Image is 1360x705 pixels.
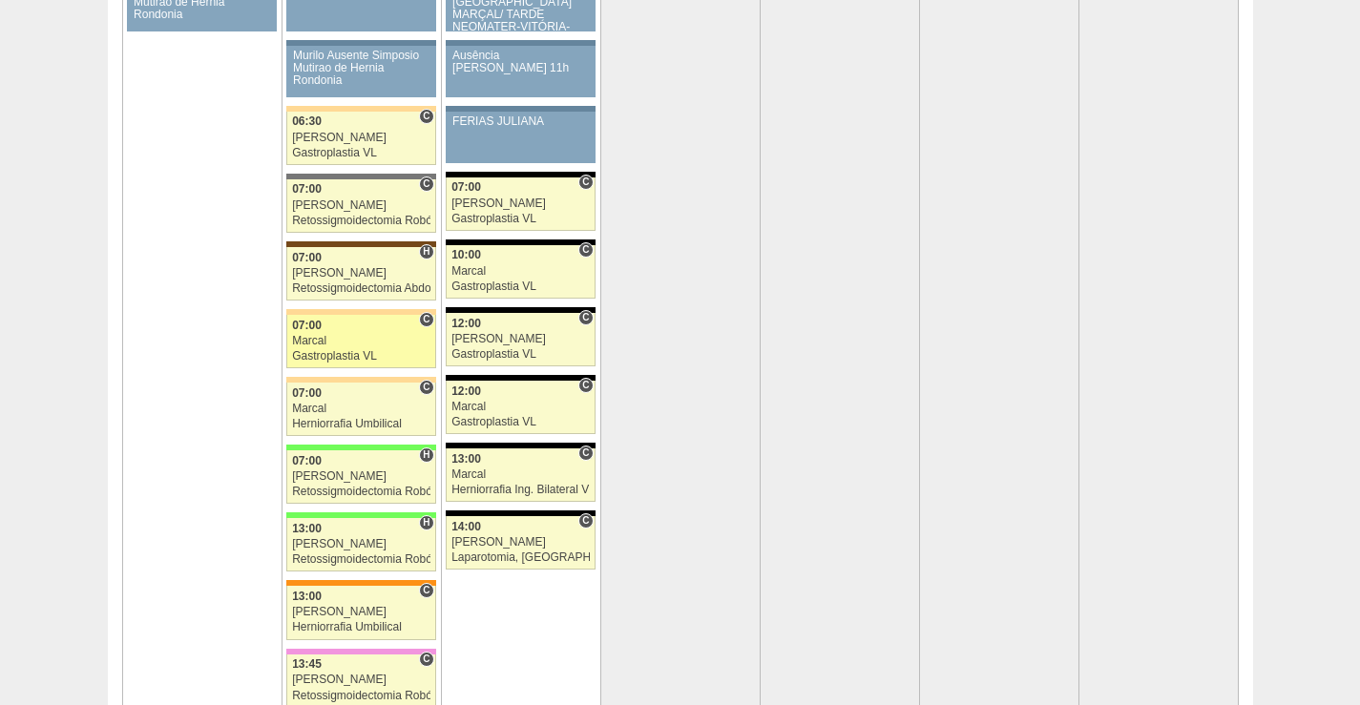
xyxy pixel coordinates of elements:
div: Retossigmoidectomia Abdominal VL [292,282,430,295]
div: Key: Santa Catarina [286,174,435,179]
span: Consultório [578,446,593,461]
a: C 10:00 Marcal Gastroplastia VL [446,245,595,299]
a: C 14:00 [PERSON_NAME] Laparotomia, [GEOGRAPHIC_DATA], Drenagem, Bridas VL [446,516,595,570]
div: Gastroplastia VL [451,280,590,293]
div: Herniorrafia Umbilical [292,621,430,633]
div: Key: São Luiz - SCS [286,580,435,586]
span: Consultório [419,583,433,598]
a: C 07:00 [PERSON_NAME] Retossigmoidectomia Robótica [286,179,435,233]
span: 06:30 [292,114,322,128]
a: C 13:00 [PERSON_NAME] Herniorrafia Umbilical [286,586,435,639]
div: Marcal [292,403,430,415]
div: Herniorrafia Umbilical [292,418,430,430]
div: Retossigmoidectomia Robótica [292,215,430,227]
a: C 07:00 [PERSON_NAME] Gastroplastia VL [446,177,595,231]
a: H 07:00 [PERSON_NAME] Retossigmoidectomia Robótica [286,450,435,504]
div: Key: Santa Joana [286,241,435,247]
span: Hospital [419,515,433,530]
span: 14:00 [451,520,481,533]
div: Gastroplastia VL [451,416,590,428]
a: FERIAS JULIANA [446,112,595,163]
div: Gastroplastia VL [292,350,430,363]
div: Key: Blanc [446,239,595,245]
span: Consultório [419,312,433,327]
span: 13:00 [292,522,322,535]
div: [PERSON_NAME] [292,606,430,618]
div: Gastroplastia VL [451,348,590,361]
span: 07:00 [292,319,322,332]
span: Consultório [578,310,593,325]
a: C 12:00 Marcal Gastroplastia VL [446,381,595,434]
span: Hospital [419,244,433,259]
span: Consultório [578,378,593,393]
span: 12:00 [451,317,481,330]
div: Key: Blanc [446,510,595,516]
div: [PERSON_NAME] [451,536,590,549]
a: H 07:00 [PERSON_NAME] Retossigmoidectomia Abdominal VL [286,247,435,301]
div: Murilo Ausente Simposio Mutirao de Hernia Rondonia [293,50,429,88]
div: Key: Blanc [446,443,595,448]
div: [PERSON_NAME] [292,674,430,686]
span: Consultório [578,175,593,190]
div: [PERSON_NAME] [292,538,430,550]
div: Ausência [PERSON_NAME] 11h [452,50,589,74]
div: Key: Aviso [446,106,595,112]
span: 13:45 [292,657,322,671]
span: Consultório [419,652,433,667]
div: Key: Aviso [286,40,435,46]
div: Key: Bartira [286,377,435,383]
a: Ausência [PERSON_NAME] 11h [446,46,595,97]
div: [PERSON_NAME] [292,199,430,212]
div: Gastroplastia VL [451,213,590,225]
a: C 12:00 [PERSON_NAME] Gastroplastia VL [446,313,595,366]
div: Marcal [451,401,590,413]
div: Key: Brasil [286,445,435,450]
span: Consultório [419,176,433,192]
span: Consultório [578,513,593,529]
span: 07:00 [292,454,322,467]
div: Key: Bartira [286,309,435,315]
div: Marcal [451,265,590,278]
div: [PERSON_NAME] [292,267,430,280]
div: FERIAS JULIANA [452,115,589,128]
span: 07:00 [292,386,322,400]
span: 13:00 [451,452,481,466]
div: Retossigmoidectomia Robótica [292,486,430,498]
div: Key: Albert Einstein [286,649,435,654]
div: Key: Bartira [286,106,435,112]
div: Laparotomia, [GEOGRAPHIC_DATA], Drenagem, Bridas VL [451,551,590,564]
div: Retossigmoidectomia Robótica [292,690,430,702]
a: H 13:00 [PERSON_NAME] Retossigmoidectomia Robótica [286,518,435,571]
div: [PERSON_NAME] [451,333,590,345]
div: Retossigmoidectomia Robótica [292,553,430,566]
div: [PERSON_NAME] [451,197,590,210]
a: C 07:00 Marcal Herniorrafia Umbilical [286,383,435,436]
span: 07:00 [292,251,322,264]
span: 10:00 [451,248,481,261]
span: 07:00 [292,182,322,196]
div: Marcal [451,468,590,481]
span: Consultório [419,109,433,124]
div: Key: Blanc [446,307,595,313]
div: Key: Blanc [446,375,595,381]
div: Marcal [292,335,430,347]
span: 13:00 [292,590,322,603]
a: Murilo Ausente Simposio Mutirao de Hernia Rondonia [286,46,435,97]
div: [PERSON_NAME] [292,470,430,483]
a: C 13:00 Marcal Herniorrafia Ing. Bilateral VL [446,448,595,502]
div: Herniorrafia Ing. Bilateral VL [451,484,590,496]
div: [PERSON_NAME] [292,132,430,144]
span: Consultório [419,380,433,395]
span: Hospital [419,447,433,463]
span: 07:00 [451,180,481,194]
div: Key: Brasil [286,512,435,518]
a: C 07:00 Marcal Gastroplastia VL [286,315,435,368]
span: 12:00 [451,384,481,398]
a: C 06:30 [PERSON_NAME] Gastroplastia VL [286,112,435,165]
div: Key: Blanc [446,172,595,177]
div: Key: Aviso [446,40,595,46]
div: Gastroplastia VL [292,147,430,159]
span: Consultório [578,242,593,258]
